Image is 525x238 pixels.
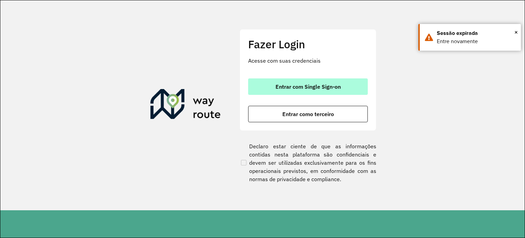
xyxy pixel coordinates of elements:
p: Acesse com suas credenciais [248,57,368,65]
img: Roteirizador AmbevTech [150,89,221,122]
div: Sessão expirada [437,29,516,37]
h2: Fazer Login [248,38,368,51]
div: Entre novamente [437,37,516,46]
label: Declaro estar ciente de que as informações contidas nesta plataforma são confidenciais e devem se... [240,142,376,183]
button: button [248,106,368,122]
span: × [514,27,518,37]
span: Entrar como terceiro [282,111,334,117]
button: button [248,78,368,95]
button: Close [514,27,518,37]
span: Entrar com Single Sign-on [275,84,341,89]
